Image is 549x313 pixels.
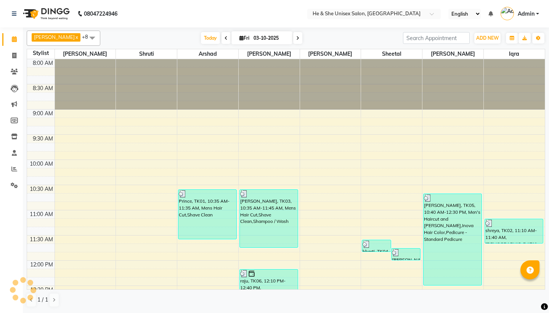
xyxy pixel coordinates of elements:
[392,248,420,260] div: [PERSON_NAME], TK03, 11:45 AM-12:00 PM, Threading - Eyebrows
[34,34,75,40] span: [PERSON_NAME]
[31,110,55,118] div: 9:00 AM
[82,34,94,40] span: +8
[37,296,48,304] span: 1 / 1
[29,261,55,269] div: 12:00 PM
[19,3,72,24] img: logo
[485,219,543,243] div: shreya, TK02, 11:10 AM-11:40 AM, [DEMOGRAPHIC_DATA] Hair Styling
[474,33,501,44] button: ADD NEW
[484,49,545,59] span: Iqra
[55,49,116,59] span: [PERSON_NAME]
[238,35,251,41] span: Fri
[27,49,55,57] div: Stylist
[28,236,55,244] div: 11:30 AM
[28,160,55,168] div: 10:00 AM
[31,135,55,143] div: 9:30 AM
[31,84,55,92] div: 8:30 AM
[240,190,298,247] div: [PERSON_NAME], TK03, 10:35 AM-11:45 AM, Mens Hair Cut,Shave Clean,Shampoo / Wash
[178,190,236,239] div: Prince, TK01, 10:35 AM-11:35 AM, Mens Hair Cut,Shave Clean
[501,7,514,20] img: Admin
[362,240,391,252] div: bharti, TK04, 11:35 AM-11:50 AM, Threading - Upper Lips
[300,49,361,59] span: [PERSON_NAME]
[361,49,422,59] span: Sheetal
[201,32,220,44] span: Today
[240,269,298,294] div: raju, TK06, 12:10 PM-12:40 PM, [PERSON_NAME] Trim
[424,194,482,285] div: [PERSON_NAME], TK05, 10:40 AM-12:30 PM, Men's Haircut and [PERSON_NAME],Inova Hair Color,Pedicure...
[422,49,483,59] span: [PERSON_NAME]
[239,49,300,59] span: [PERSON_NAME]
[476,35,499,41] span: ADD NEW
[251,32,289,44] input: 2025-10-03
[518,10,535,18] span: Admin
[84,3,117,24] b: 08047224946
[28,210,55,218] div: 11:00 AM
[403,32,470,44] input: Search Appointment
[517,282,541,305] iframe: chat widget
[177,49,238,59] span: Arshad
[31,59,55,67] div: 8:00 AM
[28,185,55,193] div: 10:30 AM
[75,34,78,40] a: x
[116,49,177,59] span: Shruti
[29,286,55,294] div: 12:30 PM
